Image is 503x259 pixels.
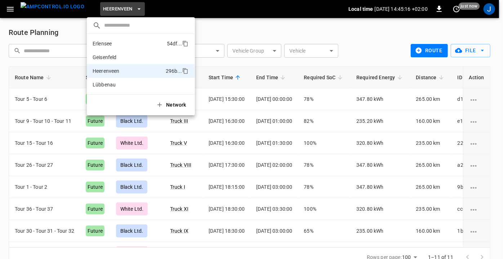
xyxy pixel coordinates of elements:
p: Geisenfeld [93,54,117,61]
div: copy [182,39,190,48]
p: Heerenveen [93,67,120,75]
div: copy [182,67,190,75]
button: Network [152,98,192,112]
p: Lübbenau [93,81,116,88]
p: Erlensee [93,40,112,47]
